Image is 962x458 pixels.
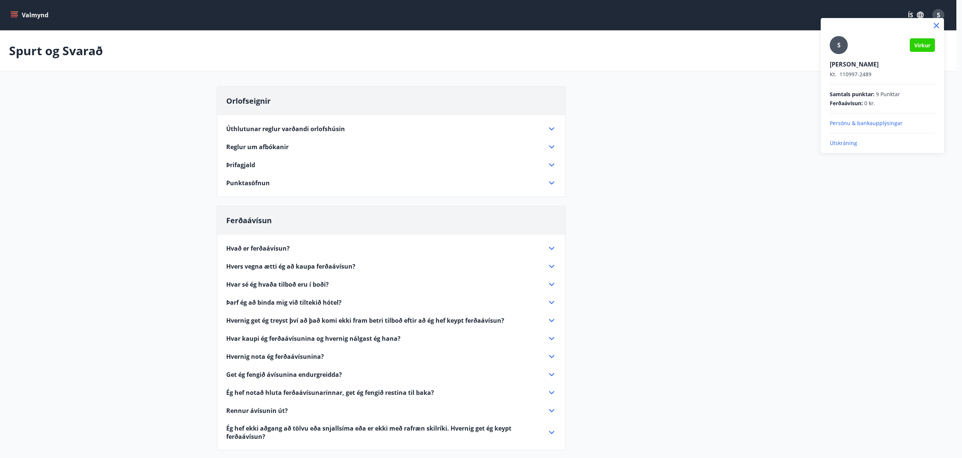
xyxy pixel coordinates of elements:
p: Persónu & bankaupplýsingar [830,119,935,127]
span: 9 Punktar [876,91,900,98]
span: Kt. [830,71,836,78]
p: Útskráning [830,139,935,147]
span: S [837,41,841,49]
p: 110997-2489 [830,71,935,78]
span: Samtals punktar : [830,91,874,98]
span: Ferðaávísun : [830,100,863,107]
span: 0 kr. [864,100,875,107]
span: Virkur [914,42,930,49]
p: [PERSON_NAME] [830,60,935,68]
